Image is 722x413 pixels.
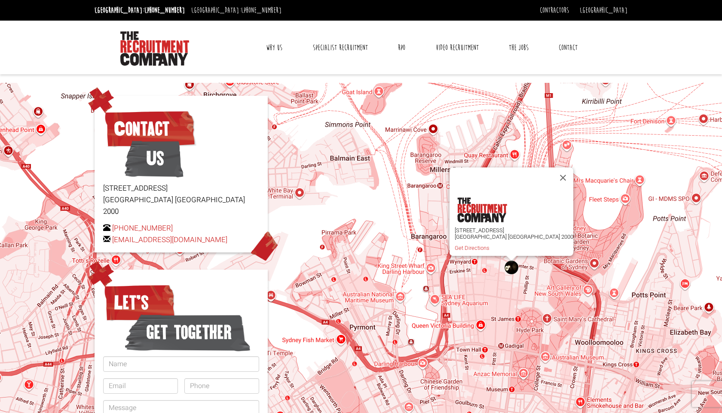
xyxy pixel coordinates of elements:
[103,281,176,324] span: Let’s
[540,6,569,15] a: Contractors
[429,37,485,58] a: Video Recruitment
[502,37,535,58] a: The Jobs
[92,3,187,17] li: [GEOGRAPHIC_DATA]:
[580,6,627,15] a: [GEOGRAPHIC_DATA]
[103,182,259,218] p: [STREET_ADDRESS] [GEOGRAPHIC_DATA] [GEOGRAPHIC_DATA] 2000
[103,378,178,394] input: Email
[455,227,573,240] p: [STREET_ADDRESS] [GEOGRAPHIC_DATA] [GEOGRAPHIC_DATA] 2000
[184,378,259,394] input: Phone
[120,31,189,66] img: The Recruitment Company
[260,37,289,58] a: Why Us
[306,37,374,58] a: Specialist Recruitment
[457,197,507,222] img: the-recruitment-company.png
[505,261,518,274] div: The Recruitment Company
[189,3,284,17] li: [GEOGRAPHIC_DATA]:
[103,356,259,372] input: Name
[241,6,281,15] a: [PHONE_NUMBER]
[112,234,227,245] a: [EMAIL_ADDRESS][DOMAIN_NAME]
[125,311,251,354] span: get together
[103,107,196,150] span: Contact
[455,245,489,251] a: Get Directions
[125,137,184,180] span: Us
[552,37,584,58] a: Contact
[112,223,173,234] a: [PHONE_NUMBER]
[553,167,573,188] button: Close
[144,6,185,15] a: [PHONE_NUMBER]
[392,37,412,58] a: RPO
